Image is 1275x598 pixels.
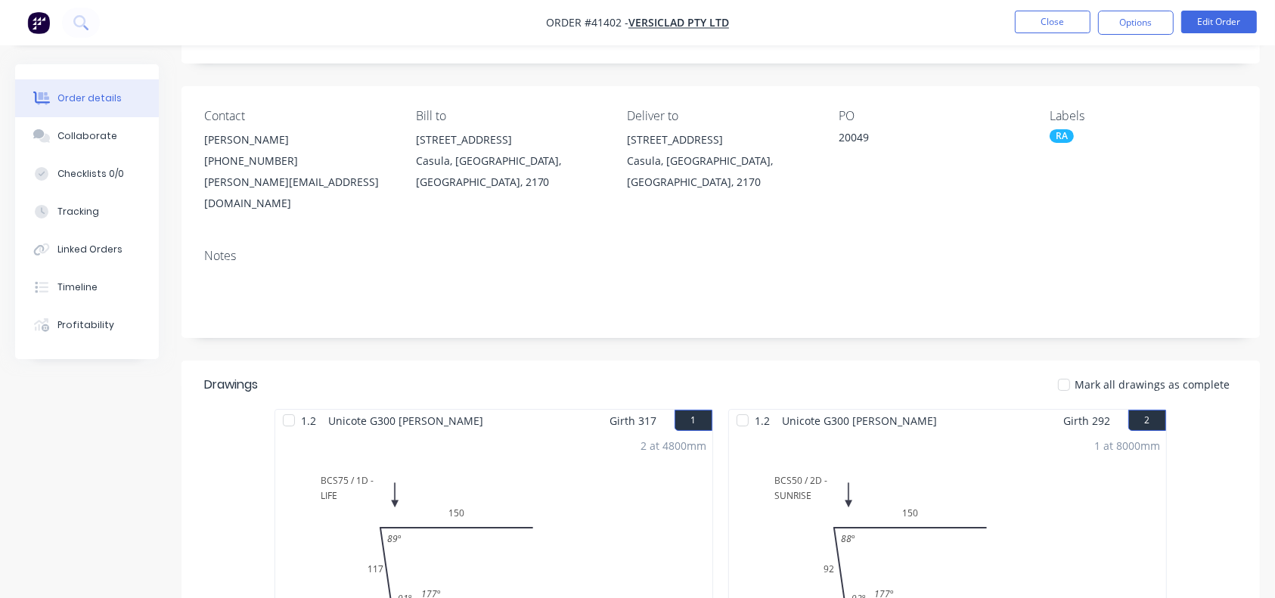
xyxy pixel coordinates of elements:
span: Order #41402 - [546,16,628,30]
div: 2 at 4800mm [641,438,706,454]
div: Drawings [204,376,258,394]
div: Contact [204,109,392,123]
div: [STREET_ADDRESS] [627,129,814,150]
div: Checklists 0/0 [57,167,124,181]
button: Timeline [15,268,159,306]
div: Tracking [57,205,99,218]
span: Girth 292 [1063,410,1110,432]
div: Casula, [GEOGRAPHIC_DATA], [GEOGRAPHIC_DATA], 2170 [627,150,814,193]
span: Unicote G300 [PERSON_NAME] [776,410,943,432]
div: 1 at 8000mm [1094,438,1160,454]
div: [PERSON_NAME] [204,129,392,150]
div: [STREET_ADDRESS] [416,129,603,150]
button: Edit Order [1181,11,1257,33]
div: [STREET_ADDRESS]Casula, [GEOGRAPHIC_DATA], [GEOGRAPHIC_DATA], 2170 [627,129,814,193]
span: 1.2 [749,410,776,432]
div: Order details [57,91,122,105]
div: Timeline [57,280,98,294]
span: Unicote G300 [PERSON_NAME] [322,410,489,432]
button: Collaborate [15,117,159,155]
div: [STREET_ADDRESS]Casula, [GEOGRAPHIC_DATA], [GEOGRAPHIC_DATA], 2170 [416,129,603,193]
div: Labels [1050,109,1237,123]
span: Girth 317 [610,410,656,432]
a: VERSICLAD PTY LTD [628,16,729,30]
button: Checklists 0/0 [15,155,159,193]
div: PO [839,109,1026,123]
button: Options [1098,11,1174,35]
div: Bill to [416,109,603,123]
button: 1 [675,410,712,431]
button: Close [1015,11,1090,33]
div: [PHONE_NUMBER] [204,150,392,172]
button: Linked Orders [15,231,159,268]
div: Profitability [57,318,114,332]
img: Factory [27,11,50,34]
div: Notes [204,249,1237,263]
div: Deliver to [627,109,814,123]
button: Order details [15,79,159,117]
div: Collaborate [57,129,117,143]
div: [PERSON_NAME][PHONE_NUMBER][PERSON_NAME][EMAIL_ADDRESS][DOMAIN_NAME] [204,129,392,214]
div: Linked Orders [57,243,123,256]
div: RA [1050,129,1074,143]
button: Profitability [15,306,159,344]
span: Mark all drawings as complete [1075,376,1230,392]
div: 20049 [839,129,1026,150]
div: Casula, [GEOGRAPHIC_DATA], [GEOGRAPHIC_DATA], 2170 [416,150,603,193]
button: Tracking [15,193,159,231]
div: [PERSON_NAME][EMAIL_ADDRESS][DOMAIN_NAME] [204,172,392,214]
button: 2 [1128,410,1166,431]
span: 1.2 [295,410,322,432]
